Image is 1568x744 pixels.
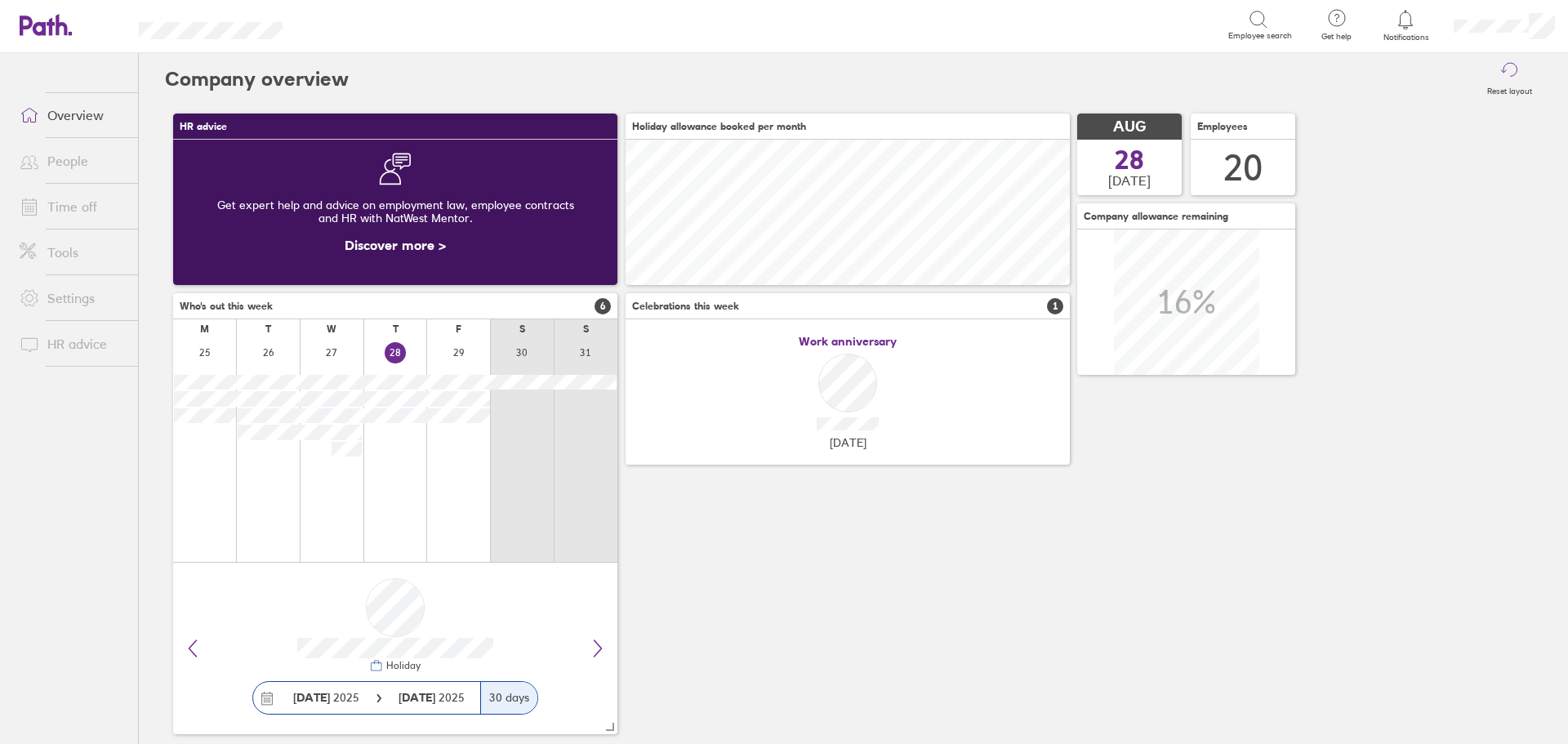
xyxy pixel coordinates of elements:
div: M [200,323,209,335]
span: Employees [1197,121,1248,132]
div: S [519,323,525,335]
span: [DATE] [830,436,866,449]
button: Reset layout [1477,53,1542,105]
span: 2025 [293,691,359,704]
a: Settings [7,282,138,314]
span: 6 [595,298,611,314]
a: Time off [7,190,138,223]
span: Celebrations this week [632,301,739,312]
h2: Company overview [165,53,349,105]
div: Search [327,17,368,32]
div: S [583,323,589,335]
strong: [DATE] [293,690,330,705]
a: Discover more > [345,237,446,253]
div: Get expert help and advice on employment law, employee contracts and HR with NatWest Mentor. [186,185,604,238]
span: Work anniversary [799,335,897,348]
span: Notifications [1379,33,1432,42]
span: 1 [1047,298,1063,314]
span: HR advice [180,121,227,132]
div: T [265,323,271,335]
div: W [327,323,336,335]
span: Who's out this week [180,301,273,312]
div: 20 [1223,147,1263,189]
span: Employee search [1228,31,1292,41]
a: Tools [7,236,138,269]
div: 30 days [480,682,537,714]
a: Notifications [1379,8,1432,42]
div: Holiday [383,660,421,671]
span: AUG [1113,118,1146,136]
a: HR advice [7,327,138,360]
div: F [456,323,461,335]
div: T [393,323,399,335]
span: Holiday allowance booked per month [632,121,806,132]
a: People [7,145,138,177]
a: Overview [7,99,138,131]
strong: [DATE] [399,690,439,705]
span: 2025 [399,691,465,704]
span: Get help [1310,32,1363,42]
span: 28 [1115,147,1144,173]
span: [DATE] [1108,173,1151,188]
label: Reset layout [1477,82,1542,96]
span: Company allowance remaining [1084,211,1228,222]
